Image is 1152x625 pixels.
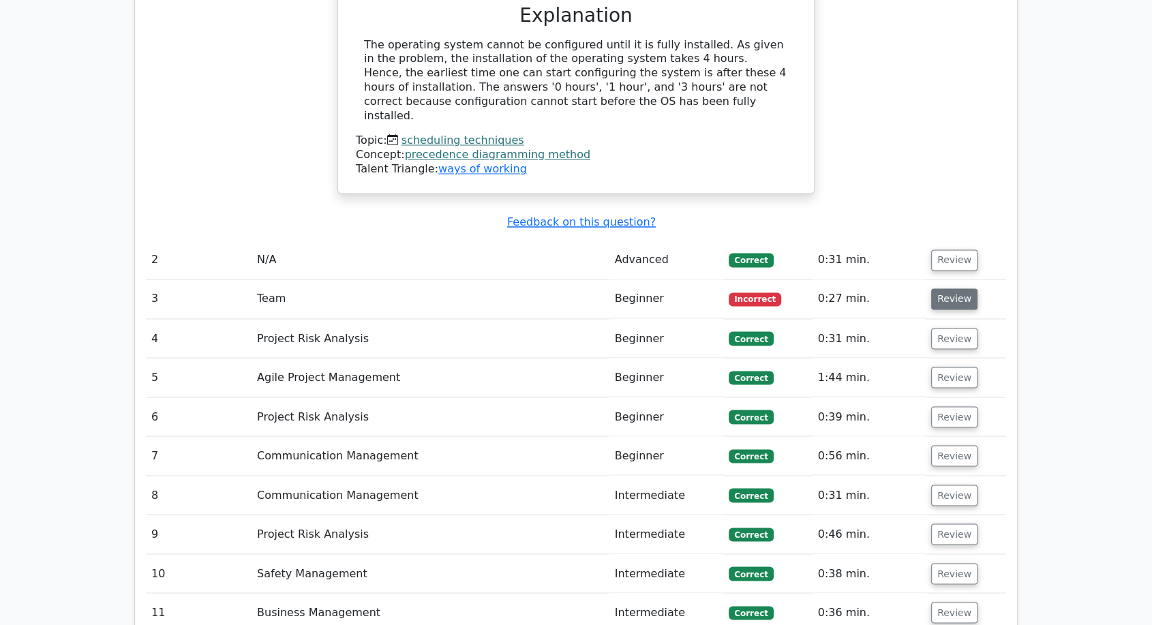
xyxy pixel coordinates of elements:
div: The operating system cannot be configured until it is fully installed. As given in the problem, t... [364,38,788,123]
td: Beginner [609,397,724,436]
td: Intermediate [609,476,724,515]
button: Review [931,288,977,309]
td: 0:31 min. [813,476,926,515]
td: 4 [146,319,252,358]
button: Review [931,602,977,623]
button: Review [931,367,977,388]
button: Review [931,523,977,545]
span: Correct [729,566,773,580]
button: Review [931,485,977,506]
td: 7 [146,436,252,475]
button: Review [931,406,977,427]
td: Beginner [609,279,724,318]
td: Safety Management [252,554,609,593]
span: Correct [729,253,773,266]
td: Intermediate [609,515,724,553]
td: Beginner [609,319,724,358]
td: Communication Management [252,476,609,515]
span: Correct [729,410,773,423]
td: 0:31 min. [813,319,926,358]
td: 0:38 min. [813,554,926,593]
td: Team [252,279,609,318]
h3: Explanation [364,4,788,27]
td: 3 [146,279,252,318]
a: Feedback on this question? [507,215,656,228]
span: Correct [729,606,773,620]
td: 5 [146,358,252,397]
span: Incorrect [729,292,781,306]
div: Talent Triangle: [356,134,796,176]
td: 0:27 min. [813,279,926,318]
button: Review [931,445,977,466]
a: ways of working [438,162,527,175]
a: scheduling techniques [401,134,524,147]
td: Project Risk Analysis [252,319,609,358]
a: precedence diagramming method [405,148,590,161]
td: N/A [252,241,609,279]
span: Correct [729,528,773,541]
span: Correct [729,449,773,463]
td: 0:56 min. [813,436,926,475]
td: Intermediate [609,554,724,593]
div: Concept: [356,148,796,162]
td: 1:44 min. [813,358,926,397]
div: Topic: [356,134,796,148]
td: 8 [146,476,252,515]
td: 0:39 min. [813,397,926,436]
span: Correct [729,371,773,384]
button: Review [931,249,977,271]
td: Project Risk Analysis [252,397,609,436]
td: Beginner [609,358,724,397]
td: 10 [146,554,252,593]
span: Correct [729,331,773,345]
td: 0:46 min. [813,515,926,553]
td: 9 [146,515,252,553]
span: Correct [729,488,773,502]
td: 6 [146,397,252,436]
td: Agile Project Management [252,358,609,397]
td: 0:31 min. [813,241,926,279]
button: Review [931,328,977,349]
td: Project Risk Analysis [252,515,609,553]
button: Review [931,563,977,584]
td: Communication Management [252,436,609,475]
td: 2 [146,241,252,279]
td: Beginner [609,436,724,475]
td: Advanced [609,241,724,279]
